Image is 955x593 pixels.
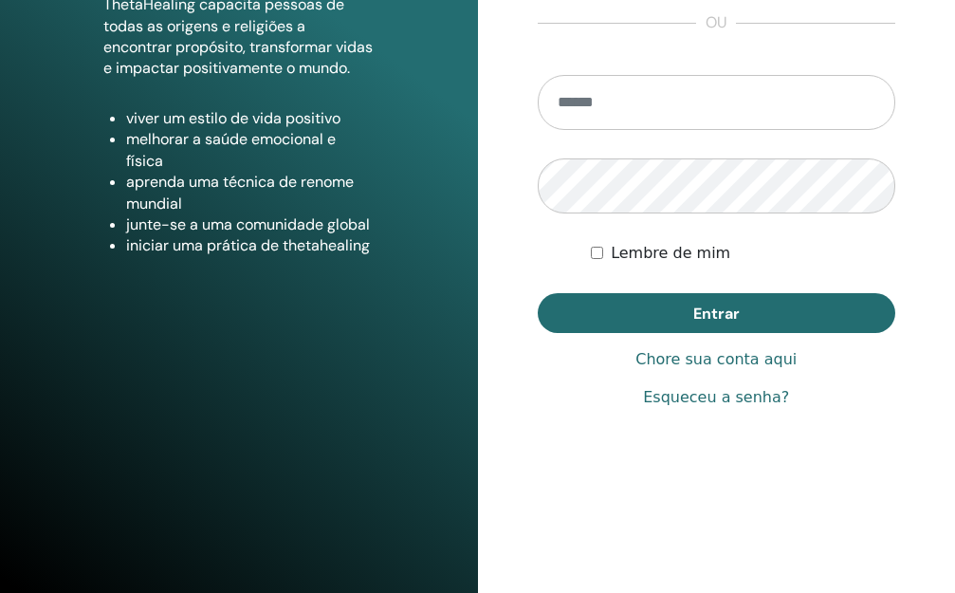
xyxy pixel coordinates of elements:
[635,350,797,368] font: Chore sua conta aqui
[643,386,789,409] a: Esqueceu a senha?
[538,293,896,333] button: Entrar
[706,12,726,32] font: ou
[126,129,336,170] font: melhorar a saúde emocional e física
[635,348,797,371] a: Chore sua conta aqui
[693,304,740,324] font: Entrar
[126,235,370,255] font: iniciar uma prática de thetahealing
[611,244,730,262] font: Lembre de mim
[591,242,895,265] div: Mantenha-me autenticado indefinidamente ou até que eu faça logout manualmente
[126,108,340,128] font: viver um estilo de vida positivo
[126,214,370,234] font: junte-se a uma comunidade global
[643,388,789,406] font: Esqueceu a senha?
[126,172,354,213] font: aprenda uma técnica de renome mundial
